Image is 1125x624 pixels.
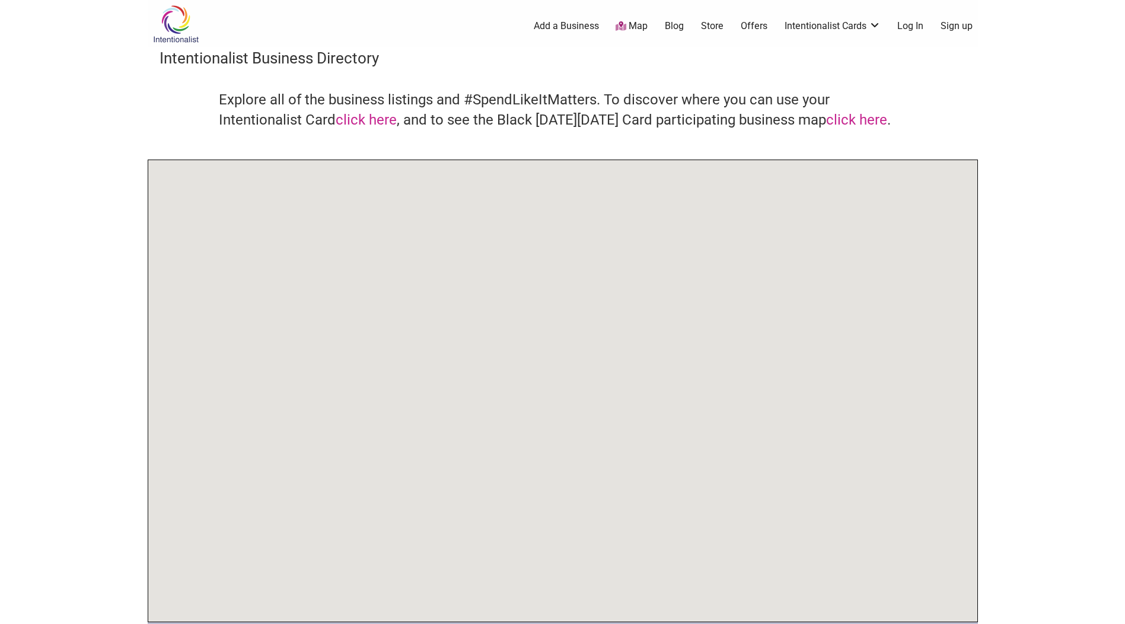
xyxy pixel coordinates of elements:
a: Log In [897,20,923,33]
a: Intentionalist Cards [785,20,881,33]
a: click here [826,112,887,128]
img: Intentionalist [148,5,204,43]
a: Sign up [941,20,973,33]
a: click here [336,112,397,128]
h3: Intentionalist Business Directory [160,47,966,69]
a: Map [616,20,648,33]
a: Store [701,20,724,33]
a: Add a Business [534,20,599,33]
a: Offers [741,20,767,33]
h4: Explore all of the business listings and #SpendLikeItMatters. To discover where you can use your ... [219,90,907,130]
a: Blog [665,20,684,33]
